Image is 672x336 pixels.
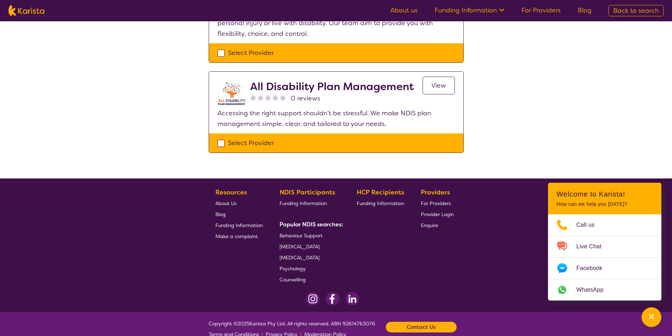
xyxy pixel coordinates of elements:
[279,230,340,241] a: Behaviour Support
[357,200,404,206] span: Funding Information
[557,201,653,207] p: How can we help you [DATE]?
[215,231,263,242] a: Make a complaint
[431,81,446,90] span: View
[279,243,320,250] span: [MEDICAL_DATA]
[548,279,661,301] a: Web link opens in a new tab.
[421,211,454,217] span: Provider Login
[9,5,44,16] img: Karista logo
[215,211,226,217] span: Blog
[215,198,263,209] a: About Us
[250,80,414,93] h2: All Disability Plan Management
[345,292,359,306] img: LinkedIn
[407,322,436,332] b: Contact Us
[215,233,258,239] span: Make a complaint
[279,232,323,239] span: Behaviour Support
[609,5,663,16] a: Back to search
[279,274,340,285] a: Counselling
[218,7,455,39] p: We have over 100 years of experience supporting people who have faced a personal injury or live w...
[357,188,404,197] b: HCP Recipients
[390,6,418,15] a: About us
[291,93,320,104] span: 0 reviews
[357,198,404,209] a: Funding Information
[613,6,659,15] span: Back to search
[265,94,271,100] img: nonereviewstar
[576,263,611,274] span: Facebook
[576,285,612,295] span: WhatsApp
[557,190,653,198] h2: Welcome to Karista!
[215,209,263,220] a: Blog
[279,276,306,283] span: Counselling
[279,198,340,209] a: Funding Information
[215,222,263,228] span: Funding Information
[215,200,237,206] span: About Us
[250,94,256,100] img: nonereviewstar
[548,183,661,301] div: Channel Menu
[306,292,320,306] img: Instagram
[421,188,450,197] b: Providers
[326,292,340,306] img: Facebook
[279,188,335,197] b: NDIS Participants
[423,77,455,94] a: View
[576,220,603,230] span: Call us
[521,6,561,15] a: For Providers
[279,254,320,261] span: [MEDICAL_DATA]
[280,94,286,100] img: nonereviewstar
[642,307,661,327] button: Channel Menu
[218,108,455,129] p: Accessing the right support shouldn’t be stressful. We make NDIS plan management simple, clear, a...
[218,80,246,108] img: at5vqv0lot2lggohlylh.jpg
[576,241,610,252] span: Live Chat
[279,200,327,206] span: Funding Information
[279,241,340,252] a: [MEDICAL_DATA]
[215,220,263,231] a: Funding Information
[279,265,306,272] span: Psychology
[578,6,592,15] a: Blog
[421,209,454,220] a: Provider Login
[421,220,454,231] a: Enquire
[421,198,454,209] a: For Providers
[279,221,343,228] b: Popular NDIS searches:
[548,214,661,301] ul: Choose channel
[215,188,247,197] b: Resources
[272,94,278,100] img: nonereviewstar
[279,252,340,263] a: [MEDICAL_DATA]
[421,200,451,206] span: For Providers
[421,222,438,228] span: Enquire
[279,263,340,274] a: Psychology
[435,6,504,15] a: Funding Information
[258,94,264,100] img: nonereviewstar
